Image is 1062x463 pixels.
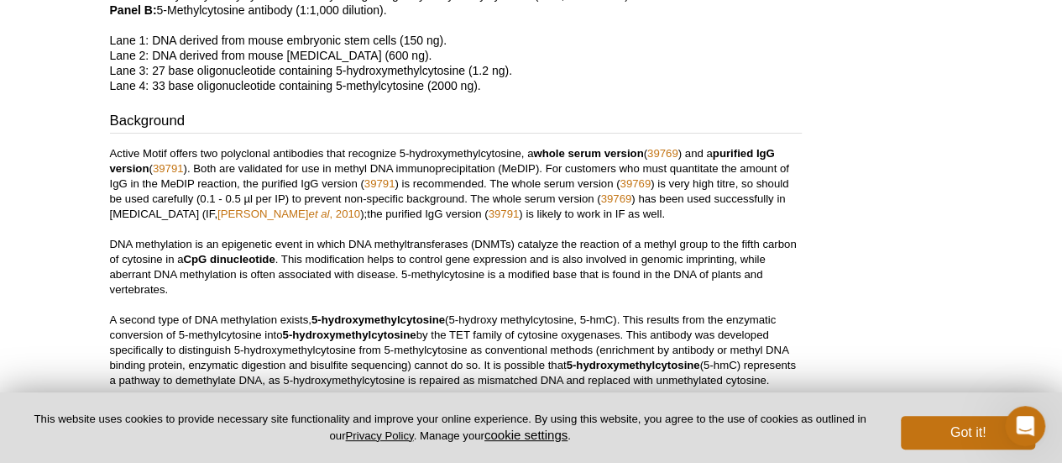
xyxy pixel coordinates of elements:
[489,208,520,220] a: 39791
[484,428,568,442] button: cookie settings
[311,313,445,326] b: 5-hydroxymethylcytosine
[282,329,416,341] b: 5-hydroxymethylcytosine
[308,208,329,220] i: et al
[1005,406,1045,446] iframe: Intercom live chat
[183,253,275,266] b: CpG dinucleotide
[533,147,643,160] b: whole serum version
[600,192,631,205] a: 39769
[364,177,395,190] a: 39791
[217,208,360,220] a: [PERSON_NAME]et al, 2010
[647,147,678,160] a: 39769
[620,177,651,190] a: 39769
[110,3,157,17] b: Panel B:
[566,359,699,371] b: 5-hydroxymethylcytosine
[345,429,413,442] a: Privacy Policy
[110,146,802,388] p: Active Motif offers two polyclonal antibodies that recognize 5-hydroxymethylcytosine, a ( ) and a...
[153,162,184,175] a: 39791
[110,111,802,134] h3: Background
[27,412,873,444] p: This website uses cookies to provide necessary site functionality and improve your online experie...
[901,416,1035,450] button: Got it!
